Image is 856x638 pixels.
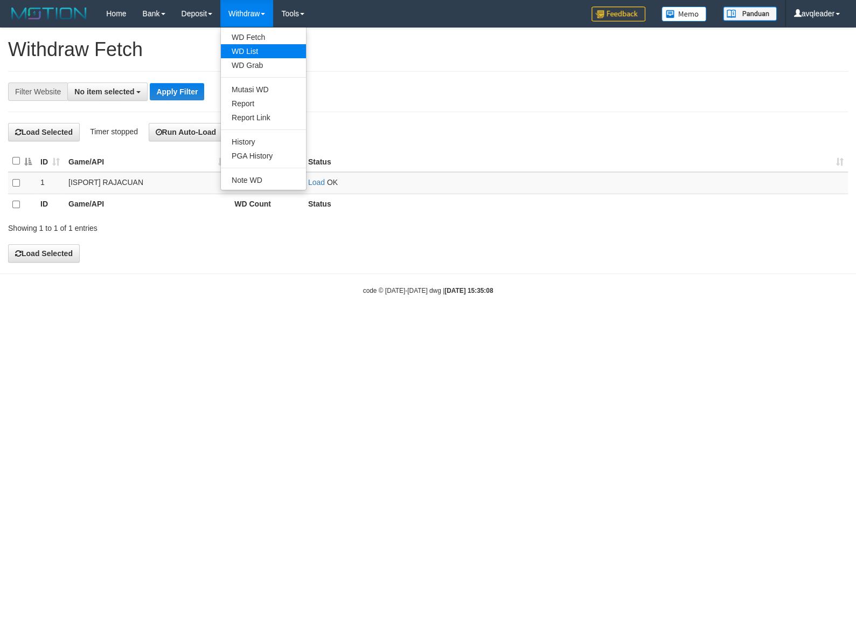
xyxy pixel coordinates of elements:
strong: [DATE] 15:35:08 [444,287,493,294]
div: Showing 1 to 1 of 1 entries [8,218,349,234]
small: code © [DATE]-[DATE] dwg | [363,287,493,294]
img: MOTION_logo.png [8,5,90,22]
div: Filter Website [8,83,67,101]
a: History [221,135,306,149]
a: WD Grab [221,58,306,72]
th: ID: activate to sort column ascending [36,150,64,172]
th: Status: activate to sort column ascending [304,150,848,172]
th: Game/API: activate to sort column ascending [64,150,230,172]
span: No item selected [74,87,134,96]
td: 1 [36,172,64,194]
td: [ISPORT] RAJACUAN [64,172,230,194]
button: Load Selected [8,244,80,263]
a: Load [308,178,325,187]
span: OK [327,178,338,187]
span: Timer stopped [90,127,138,136]
a: Note WD [221,173,306,187]
a: WD Fetch [221,30,306,44]
img: Button%20Memo.svg [662,6,707,22]
th: Game/API [64,194,230,215]
button: Apply Filter [150,83,204,100]
a: WD List [221,44,306,58]
a: Report [221,97,306,111]
img: Feedback.jpg [591,6,645,22]
th: WD Count [230,194,304,215]
button: Load Selected [8,123,80,141]
th: ID [36,194,64,215]
button: Run Auto-Load [149,123,224,141]
h1: Withdraw Fetch [8,39,848,60]
a: Mutasi WD [221,83,306,97]
img: panduan.png [723,6,777,21]
th: Status [304,194,848,215]
a: PGA History [221,149,306,163]
button: No item selected [67,83,148,101]
a: Report Link [221,111,306,125]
